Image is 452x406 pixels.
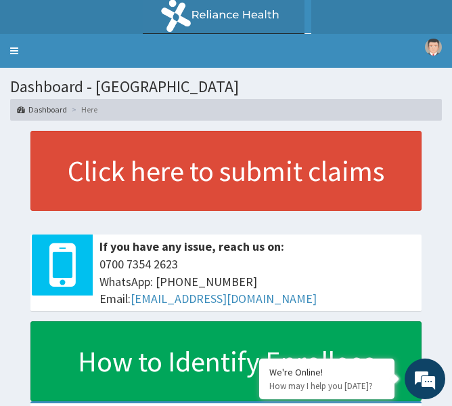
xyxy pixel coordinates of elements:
a: [EMAIL_ADDRESS][DOMAIN_NAME] [131,291,317,306]
a: Click here to submit claims [30,131,422,211]
a: How to Identify Enrollees [30,321,422,401]
p: How may I help you today? [269,380,384,392]
h1: Dashboard - [GEOGRAPHIC_DATA] [10,78,442,96]
a: Dashboard [17,104,67,115]
img: User Image [425,39,442,56]
b: If you have any issue, reach us on: [99,239,284,254]
span: 0700 7354 2623 WhatsApp: [PHONE_NUMBER] Email: [99,256,415,308]
div: We're Online! [269,366,384,378]
li: Here [68,104,97,115]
